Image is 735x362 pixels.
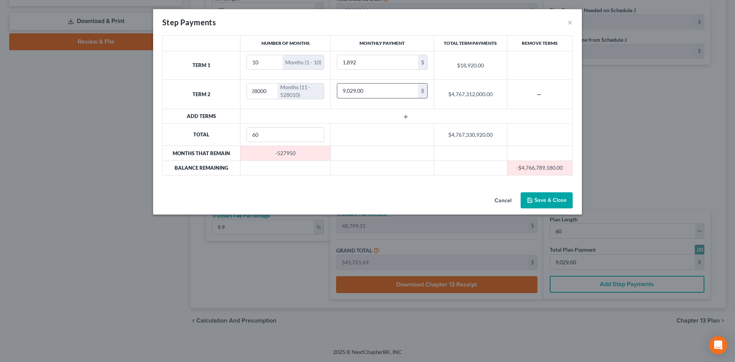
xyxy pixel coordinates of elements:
th: Total [163,123,240,146]
button: Cancel [488,193,518,208]
th: Term 2 [163,80,240,109]
div: Months (11 - 528010) [278,84,324,99]
td: $18,920.00 [434,51,507,79]
td: $4,767,312,000.00 [434,80,507,109]
th: Balance Remaining [163,161,240,175]
input: -- [247,84,278,99]
div: Open Intercom Messenger [709,336,727,354]
th: Term 1 [163,51,240,79]
div: $ [418,84,427,98]
th: Monthly Payment [330,36,434,51]
th: Number of Months [240,36,331,51]
div: Step Payments [162,17,216,28]
th: Add Terms [163,109,240,123]
div: Months (1 - 10) [283,55,324,70]
th: Remove Terms [507,36,572,51]
td: -527950 [240,146,331,161]
th: Total Term Payments [434,36,507,51]
button: × [567,18,573,27]
input: -- [247,128,324,142]
input: 0.00 [337,84,418,98]
td: $4,767,330,920.00 [434,123,507,146]
input: -- [247,55,283,70]
input: 0.00 [337,55,418,70]
th: Months that Remain [163,146,240,161]
td: -$4,766,789,180.00 [507,161,572,175]
div: $ [418,55,427,70]
button: Save & Close [521,192,573,208]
